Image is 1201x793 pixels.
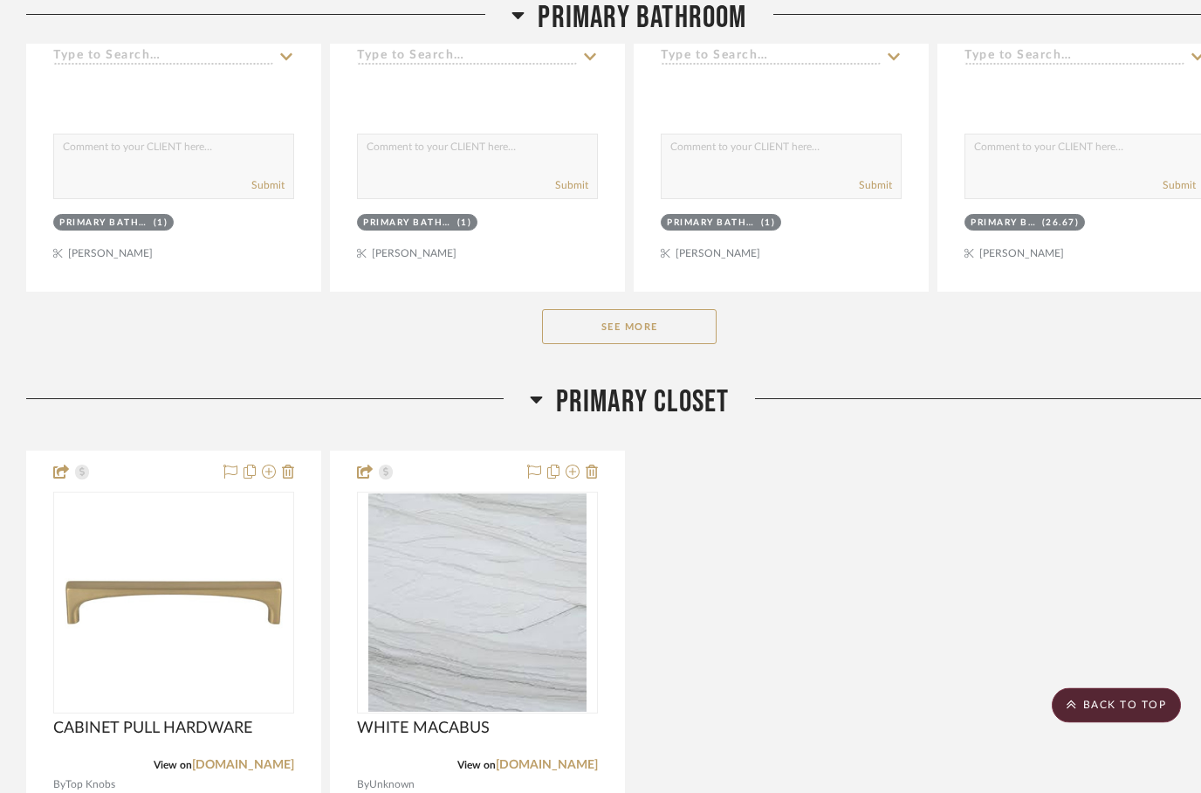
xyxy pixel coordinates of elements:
div: (1) [761,217,776,231]
img: WHITE MACABUS [368,494,587,713]
button: Submit [1163,178,1196,194]
div: (1) [457,217,472,231]
span: PRIMARY CLOSET [556,384,730,422]
input: Type to Search… [964,50,1184,66]
span: WHITE MACABUS [357,720,490,739]
a: [DOMAIN_NAME] [496,760,598,772]
input: Type to Search… [53,50,273,66]
input: Type to Search… [661,50,881,66]
scroll-to-top-button: BACK TO TOP [1052,688,1181,723]
img: CABINET PULL HARDWARE [65,494,283,713]
button: Submit [555,178,588,194]
div: Primary Bathroom [667,217,757,231]
div: (1) [154,217,168,231]
button: See More [542,310,717,345]
a: [DOMAIN_NAME] [192,760,294,772]
button: Submit [251,178,285,194]
input: Type to Search… [357,50,577,66]
button: Submit [859,178,892,194]
div: Primary Bathroom [363,217,453,231]
div: Primary Bathroom [971,217,1038,231]
span: CABINET PULL HARDWARE [53,720,252,739]
span: View on [457,761,496,771]
div: Primary Bathroom [59,217,149,231]
div: (26.67) [1042,217,1080,231]
span: View on [154,761,192,771]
